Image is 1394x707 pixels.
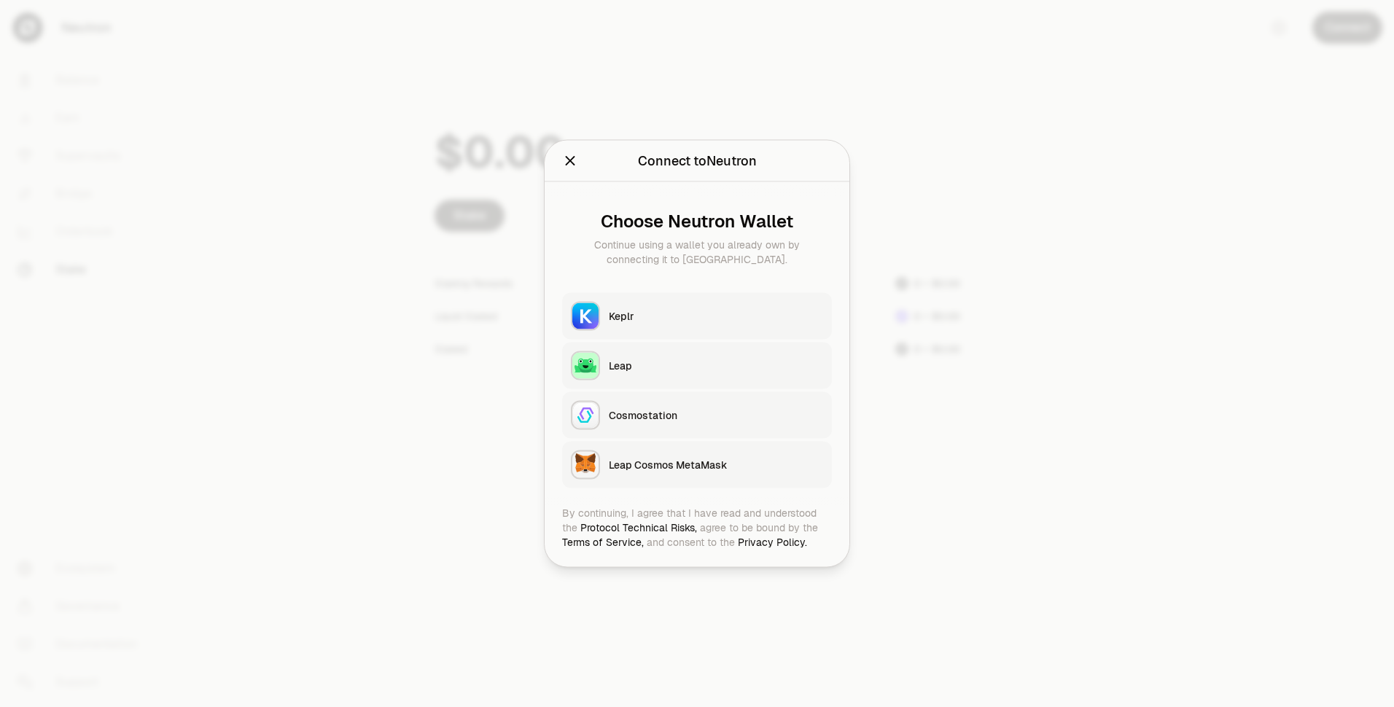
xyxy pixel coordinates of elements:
[562,343,832,389] button: LeapLeap
[562,506,832,550] div: By continuing, I agree that I have read and understood the agree to be bound by the and consent t...
[562,151,578,171] button: Close
[562,392,832,439] button: CosmostationCosmostation
[572,402,599,429] img: Cosmostation
[580,521,697,534] a: Protocol Technical Risks,
[562,536,644,549] a: Terms of Service,
[609,408,823,423] div: Cosmostation
[572,452,599,478] img: Leap Cosmos MetaMask
[738,536,807,549] a: Privacy Policy.
[574,211,820,232] div: Choose Neutron Wallet
[574,238,820,267] div: Continue using a wallet you already own by connecting it to [GEOGRAPHIC_DATA].
[609,359,823,373] div: Leap
[638,151,757,171] div: Connect to Neutron
[572,353,599,379] img: Leap
[562,442,832,488] button: Leap Cosmos MetaMaskLeap Cosmos MetaMask
[562,293,832,340] button: KeplrKeplr
[609,309,823,324] div: Keplr
[609,458,823,472] div: Leap Cosmos MetaMask
[572,303,599,329] img: Keplr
